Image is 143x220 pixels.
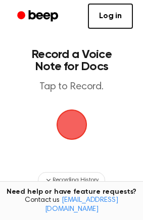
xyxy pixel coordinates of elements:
span: Contact us [6,196,137,214]
a: Beep [10,7,67,26]
p: Tap to Record. [18,81,125,93]
a: Log in [88,4,133,29]
span: Recording History [53,176,98,185]
a: [EMAIL_ADDRESS][DOMAIN_NAME] [45,197,118,213]
h1: Record a Voice Note for Docs [18,48,125,73]
img: Beep Logo [57,109,87,140]
button: Recording History [38,172,105,188]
